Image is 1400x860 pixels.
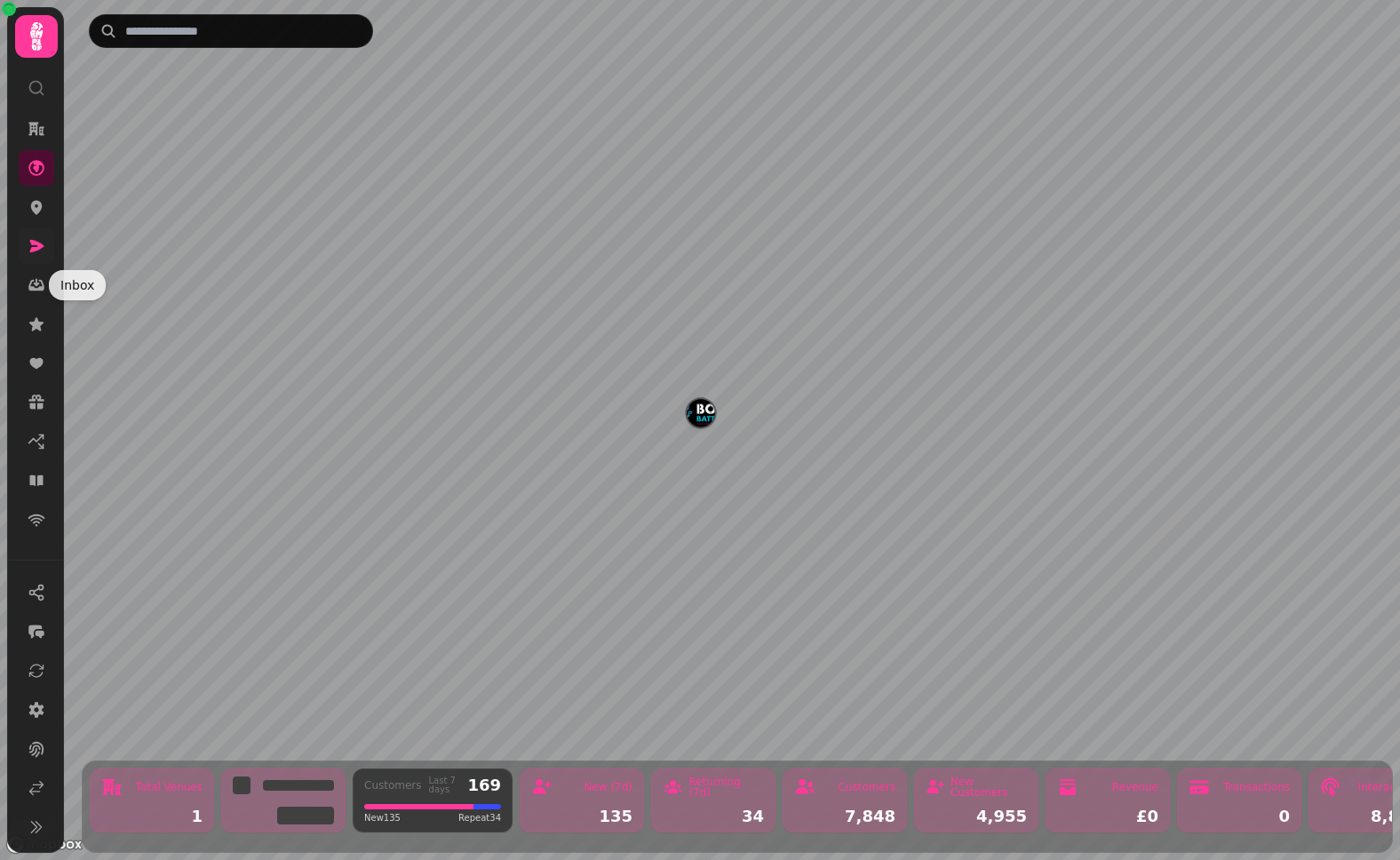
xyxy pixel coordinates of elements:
div: Total Venues [136,782,203,792]
div: Inbox [49,270,106,300]
div: Last 7 days [429,776,461,794]
div: 1 [101,808,203,824]
div: Revenue [1112,782,1158,792]
a: Mapbox logo [5,834,84,855]
div: New Customers [951,776,1027,798]
div: 135 [531,808,632,824]
div: Returning (7d) [688,776,764,798]
div: 34 [663,808,764,824]
div: £0 [1057,808,1158,824]
span: New 135 [364,811,401,824]
div: 7,848 [794,808,895,824]
button: Boom: Battle Bar Coventry [687,399,715,427]
div: 4,955 [926,808,1027,824]
div: Customers [364,780,422,791]
div: Map marker [687,399,715,433]
div: Customers [838,782,895,792]
div: Transactions [1223,782,1290,792]
span: Repeat 34 [458,811,501,824]
div: New (7d) [584,782,632,792]
div: 0 [1189,808,1290,824]
div: 169 [467,777,501,793]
